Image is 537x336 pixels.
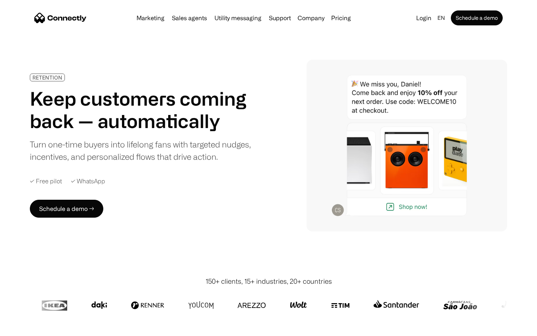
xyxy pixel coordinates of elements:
[298,13,324,23] div: Company
[134,15,167,21] a: Marketing
[328,15,354,21] a: Pricing
[30,138,257,163] div: Turn one-time buyers into lifelong fans with targeted nudges, incentives, and personalized flows ...
[30,200,103,218] a: Schedule a demo →
[7,322,45,333] aside: Language selected: English
[266,15,294,21] a: Support
[211,15,264,21] a: Utility messaging
[451,10,503,25] a: Schedule a demo
[32,75,62,80] div: RETENTION
[71,178,105,185] div: ✓ WhatsApp
[437,13,445,23] div: en
[30,87,257,132] h1: Keep customers coming back — automatically
[169,15,210,21] a: Sales agents
[15,323,45,333] ul: Language list
[413,13,434,23] a: Login
[205,276,332,286] div: 150+ clients, 15+ industries, 20+ countries
[30,178,62,185] div: ✓ Free pilot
